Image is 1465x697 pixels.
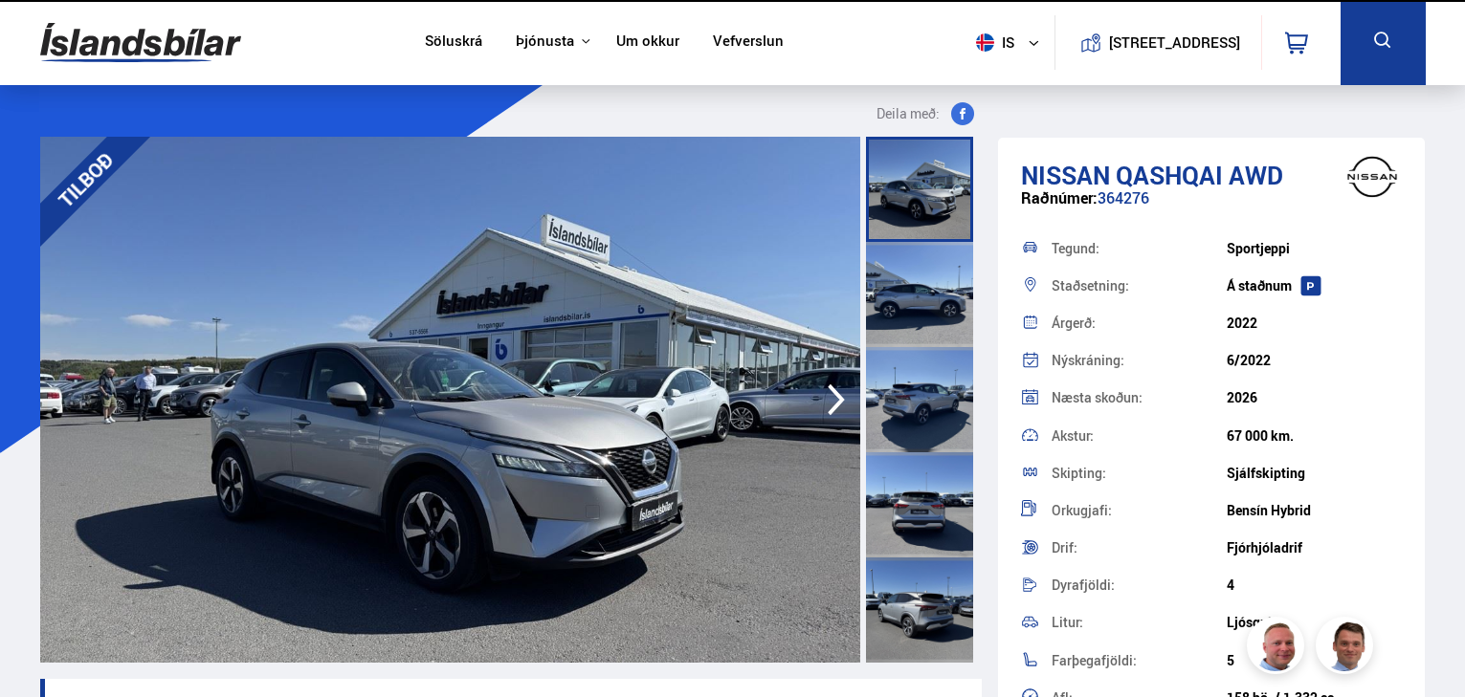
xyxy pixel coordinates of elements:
a: [STREET_ADDRESS] [1065,15,1251,70]
div: Drif: [1052,541,1227,555]
div: Akstur: [1052,429,1227,443]
img: FbJEzSuNWCJXmdc-.webp [1319,620,1376,677]
div: Sjálfskipting [1227,466,1402,481]
div: 364276 [1021,189,1403,227]
img: siFngHWaQ9KaOqBr.png [1250,620,1307,677]
div: Fjórhjóladrif [1227,540,1402,555]
div: Á staðnum [1227,278,1402,294]
span: Raðnúmer: [1021,187,1098,208]
button: is [968,14,1054,71]
a: Söluskrá [425,33,482,53]
div: Bensín Hybrid [1227,503,1402,518]
div: Ljósgrár [1227,615,1402,630]
div: 4 [1227,577,1402,593]
span: Qashqai AWD [1116,158,1283,192]
button: Þjónusta [516,33,574,51]
div: 2022 [1227,316,1402,331]
div: Tegund: [1052,242,1227,255]
div: 5 [1227,653,1402,668]
span: Deila með: [877,102,940,125]
button: Deila með: [869,102,982,125]
div: Árgerð: [1052,316,1227,330]
img: svg+xml;base64,PHN2ZyB4bWxucz0iaHR0cDovL3d3dy53My5vcmcvMjAwMC9zdmciIHdpZHRoPSI1MTIiIGhlaWdodD0iNT... [976,33,994,52]
div: TILBOÐ [13,108,157,251]
div: Næsta skoðun: [1052,391,1227,404]
div: Orkugjafi: [1052,504,1227,517]
span: is [968,33,1016,52]
div: Nýskráning: [1052,354,1227,367]
div: Sportjeppi [1227,241,1402,256]
a: Vefverslun [713,33,784,53]
div: 67 000 km. [1227,428,1402,444]
button: [STREET_ADDRESS] [1117,34,1233,51]
div: Litur: [1052,616,1227,629]
div: Dyrafjöldi: [1052,578,1227,592]
a: Um okkur [616,33,679,53]
img: 3292782.jpeg [40,137,860,663]
span: Nissan [1021,158,1110,192]
div: Skipting: [1052,467,1227,480]
div: 6/2022 [1227,353,1402,368]
div: Staðsetning: [1052,279,1227,293]
div: 2026 [1227,390,1402,405]
img: G0Ugv5HjCgRt.svg [40,11,241,74]
img: brand logo [1334,147,1410,207]
div: Farþegafjöldi: [1052,654,1227,667]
